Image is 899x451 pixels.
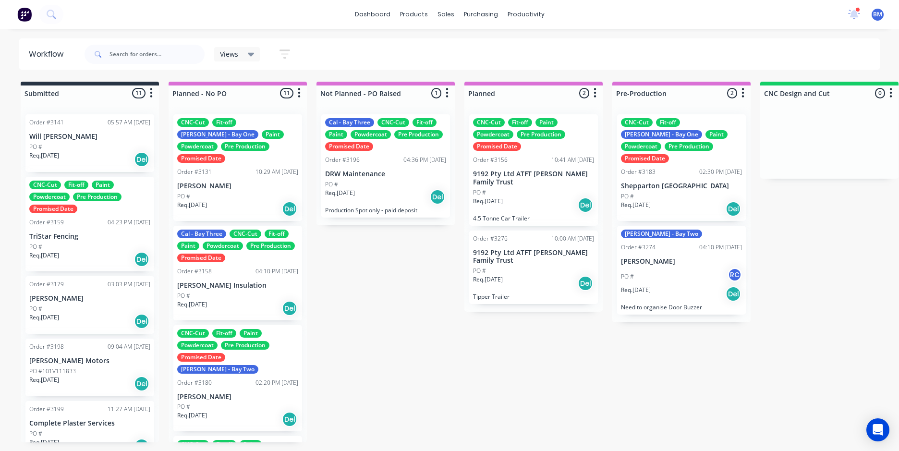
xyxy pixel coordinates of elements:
[621,130,702,139] div: [PERSON_NAME] - Bay One
[621,142,661,151] div: Powdercoat
[473,188,486,197] p: PO #
[177,254,225,262] div: Promised Date
[621,230,702,238] div: [PERSON_NAME] - Bay Two
[230,230,261,238] div: CNC-Cut
[177,292,190,300] p: PO #
[473,249,594,265] p: 9192 Pty Ltd ATFT [PERSON_NAME] Family Trust
[177,118,209,127] div: CNC-Cut
[134,376,149,391] div: Del
[325,142,373,151] div: Promised Date
[433,7,459,22] div: sales
[873,10,882,19] span: BM
[29,367,76,376] p: PO #101V111833
[29,294,150,303] p: [PERSON_NAME]
[221,341,269,350] div: Pre Production
[325,207,446,214] p: Production Spot only - paid deposit
[377,118,409,127] div: CNC-Cut
[699,243,742,252] div: 04:10 PM [DATE]
[29,49,68,60] div: Workflow
[265,230,289,238] div: Fit-off
[29,313,59,322] p: Req. [DATE]
[325,170,446,178] p: DRW Maintenance
[29,376,59,384] p: Req. [DATE]
[262,130,284,139] div: Paint
[246,242,295,250] div: Pre Production
[325,130,347,139] div: Paint
[220,49,238,59] span: Views
[621,243,656,252] div: Order #3274
[699,168,742,176] div: 02:30 PM [DATE]
[177,378,212,387] div: Order #3180
[29,405,64,414] div: Order #3199
[395,7,433,22] div: products
[134,314,149,329] div: Del
[29,438,59,447] p: Req. [DATE]
[578,276,593,291] div: Del
[177,201,207,209] p: Req. [DATE]
[473,170,594,186] p: 9192 Pty Ltd ATFT [PERSON_NAME] Family Trust
[255,378,298,387] div: 02:20 PM [DATE]
[621,257,742,266] p: [PERSON_NAME]
[29,133,150,141] p: Will [PERSON_NAME]
[656,118,680,127] div: Fit-off
[212,118,236,127] div: Fit-off
[621,154,669,163] div: Promised Date
[282,201,297,217] div: Del
[726,286,741,302] div: Del
[108,342,150,351] div: 09:04 AM [DATE]
[29,232,150,241] p: TriStar Fencing
[221,142,269,151] div: Pre Production
[212,440,236,449] div: Fit-off
[508,118,532,127] div: Fit-off
[473,118,505,127] div: CNC-Cut
[469,114,598,226] div: CNC-CutFit-offPaintPowdercoatPre ProductionPromised DateOrder #315610:41 AM [DATE]9192 Pty Ltd AT...
[503,7,549,22] div: productivity
[17,7,32,22] img: Factory
[173,114,302,221] div: CNC-CutFit-off[PERSON_NAME] - Bay OnePaintPowdercoatPre ProductionPromised DateOrder #313110:29 A...
[177,168,212,176] div: Order #3131
[29,218,64,227] div: Order #3159
[535,118,558,127] div: Paint
[473,130,513,139] div: Powdercoat
[29,419,150,427] p: Complete Plaster Services
[177,393,298,401] p: [PERSON_NAME]
[177,154,225,163] div: Promised Date
[25,177,154,271] div: CNC-CutFit-offPaintPowdercoatPre ProductionPromised DateOrder #315904:23 PM [DATE]TriStar Fencing...
[621,168,656,176] div: Order #3183
[177,341,218,350] div: Powdercoat
[109,45,205,64] input: Search for orders...
[25,114,154,172] div: Order #314105:57 AM [DATE]Will [PERSON_NAME]PO #Req.[DATE]Del
[108,218,150,227] div: 04:23 PM [DATE]
[92,181,114,189] div: Paint
[29,357,150,365] p: [PERSON_NAME] Motors
[177,365,258,374] div: [PERSON_NAME] - Bay Two
[621,201,651,209] p: Req. [DATE]
[665,142,713,151] div: Pre Production
[173,325,302,432] div: CNC-CutFit-offPaintPowdercoatPre ProductionPromised Date[PERSON_NAME] - Bay TwoOrder #318002:20 P...
[551,234,594,243] div: 10:00 AM [DATE]
[459,7,503,22] div: purchasing
[29,118,64,127] div: Order #3141
[394,130,443,139] div: Pre Production
[726,201,741,217] div: Del
[177,440,209,449] div: CNC-Cut
[177,281,298,290] p: [PERSON_NAME] Insulation
[325,189,355,197] p: Req. [DATE]
[325,118,374,127] div: Cal - Bay Three
[282,301,297,316] div: Del
[621,118,653,127] div: CNC-Cut
[177,329,209,338] div: CNC-Cut
[240,329,262,338] div: Paint
[177,230,226,238] div: Cal - Bay Three
[473,142,521,151] div: Promised Date
[177,300,207,309] p: Req. [DATE]
[203,242,243,250] div: Powdercoat
[177,130,258,139] div: [PERSON_NAME] - Bay One
[578,197,593,213] div: Del
[240,440,262,449] div: Paint
[29,251,59,260] p: Req. [DATE]
[108,405,150,414] div: 11:27 AM [DATE]
[29,342,64,351] div: Order #3198
[29,181,61,189] div: CNC-Cut
[473,267,486,275] p: PO #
